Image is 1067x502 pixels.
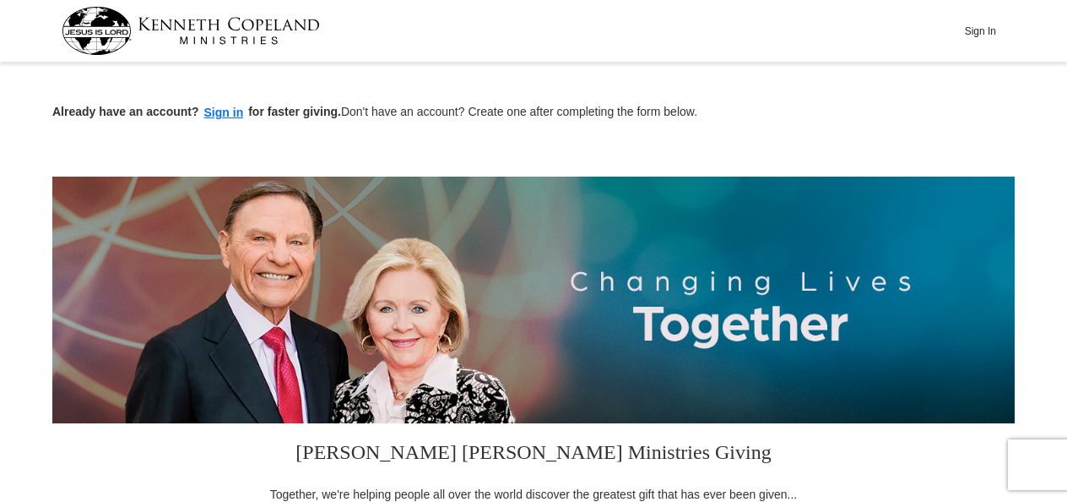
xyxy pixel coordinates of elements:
button: Sign In [955,18,1005,44]
img: kcm-header-logo.svg [62,7,320,55]
button: Sign in [199,103,249,123]
p: Don't have an account? Create one after completing the form below. [52,103,1015,123]
strong: Already have an account? for faster giving. [52,105,341,118]
h3: [PERSON_NAME] [PERSON_NAME] Ministries Giving [259,423,808,486]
